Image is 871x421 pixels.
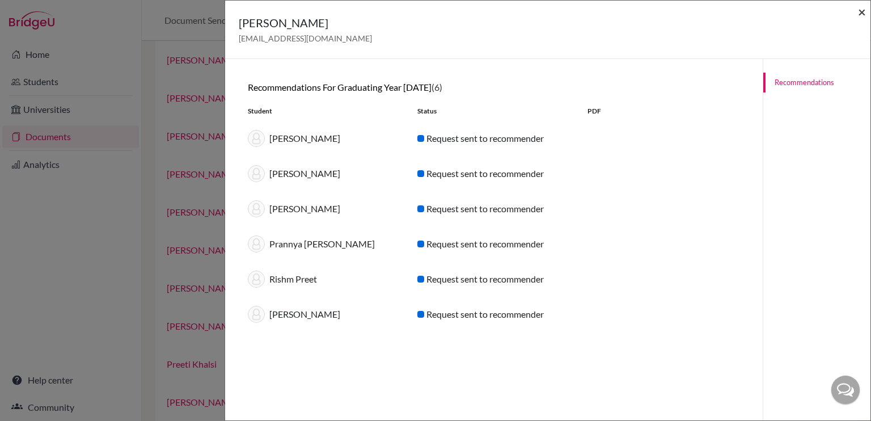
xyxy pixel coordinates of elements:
img: thumb_default-9baad8e6c595f6d87dbccf3bc005204999cb094ff98a76d4c88bb8097aa52fd3.png [248,271,265,288]
img: thumb_default-9baad8e6c595f6d87dbccf3bc005204999cb094ff98a76d4c88bb8097aa52fd3.png [248,200,265,217]
div: Request sent to recommender [409,132,578,145]
div: PDF [579,106,749,116]
a: Recommendations [763,73,870,92]
div: Request sent to recommender [409,237,578,251]
img: thumb_default-9baad8e6c595f6d87dbccf3bc005204999cb094ff98a76d4c88bb8097aa52fd3.png [248,235,265,252]
div: Request sent to recommender [409,272,578,286]
div: [PERSON_NAME] [239,130,409,147]
div: Request sent to recommender [409,202,578,216]
img: thumb_default-9baad8e6c595f6d87dbccf3bc005204999cb094ff98a76d4c88bb8097aa52fd3.png [248,165,265,182]
img: thumb_default-9baad8e6c595f6d87dbccf3bc005204999cb094ff98a76d4c88bb8097aa52fd3.png [248,306,265,323]
div: [PERSON_NAME] [239,306,409,323]
div: Student [239,106,409,116]
div: Request sent to recommender [409,167,578,180]
div: Prannya [PERSON_NAME] [239,235,409,252]
div: [PERSON_NAME] [239,165,409,182]
h5: [PERSON_NAME] [239,14,372,31]
div: [PERSON_NAME] [239,200,409,217]
div: Rishm Preet [239,271,409,288]
h6: Recommendations for graduating year [DATE] [248,82,740,92]
div: Request sent to recommender [409,308,578,321]
span: Help [26,8,49,18]
span: × [858,3,866,20]
button: Close [858,5,866,19]
img: thumb_default-9baad8e6c595f6d87dbccf3bc005204999cb094ff98a76d4c88bb8097aa52fd3.png [248,130,265,147]
div: Status [409,106,578,116]
span: [EMAIL_ADDRESS][DOMAIN_NAME] [239,33,372,43]
span: (6) [432,82,442,92]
